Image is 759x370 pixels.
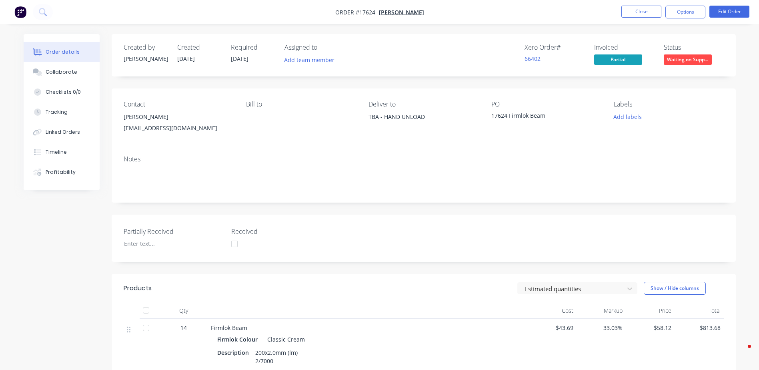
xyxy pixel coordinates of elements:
div: Classic Cream [264,334,305,345]
span: 33.03% [580,324,623,332]
div: TBA - HAND UNLOAD [368,111,478,137]
div: Required [231,44,275,51]
button: Add team member [280,54,338,65]
button: Add team member [284,54,339,65]
div: Bill to [246,101,356,108]
button: Options [665,6,705,18]
div: Markup [577,303,626,319]
div: Created [177,44,221,51]
span: [DATE] [231,55,248,62]
a: 66402 [525,55,541,62]
iframe: Intercom live chat [732,343,751,362]
div: Order details [46,48,80,56]
button: Add labels [609,111,646,122]
button: Order details [24,42,100,62]
div: Linked Orders [46,129,80,136]
div: Timeline [46,149,67,156]
div: Profitability [46,169,76,176]
div: 17624 Firmlok Beam [491,111,591,123]
div: Assigned to [284,44,364,51]
div: 200x2.0mm (lm) 2/7000 [252,347,301,367]
button: Show / Hide columns [644,282,706,295]
span: $43.69 [531,324,574,332]
div: PO [491,101,601,108]
span: $813.68 [678,324,721,332]
button: Tracking [24,102,100,122]
label: Received [231,227,331,236]
div: Xero Order # [525,44,585,51]
span: Order #17624 - [335,8,379,16]
div: Firmlok Colour [217,334,261,345]
div: Deliver to [368,101,478,108]
div: Products [124,284,152,293]
button: Checklists 0/0 [24,82,100,102]
a: [PERSON_NAME] [379,8,424,16]
div: Invoiced [594,44,654,51]
button: Linked Orders [24,122,100,142]
div: Notes [124,155,724,163]
div: Collaborate [46,68,77,76]
label: Partially Received [124,227,224,236]
span: 14 [180,324,187,332]
span: Partial [594,54,642,64]
button: Profitability [24,162,100,182]
img: Factory [14,6,26,18]
button: Edit Order [709,6,749,18]
div: Checklists 0/0 [46,88,81,96]
div: [PERSON_NAME][EMAIL_ADDRESS][DOMAIN_NAME] [124,111,233,137]
div: [EMAIL_ADDRESS][DOMAIN_NAME] [124,123,233,134]
span: $58.12 [629,324,672,332]
div: TBA - HAND UNLOAD [368,111,478,123]
span: Firmlok Beam [211,324,247,332]
div: Tracking [46,109,68,116]
button: Timeline [24,142,100,162]
button: Waiting on Supp... [664,54,712,66]
div: Qty [160,303,208,319]
span: Waiting on Supp... [664,54,712,64]
div: Created by [124,44,168,51]
div: Status [664,44,724,51]
div: Labels [614,101,723,108]
div: Description [217,347,252,358]
button: Collaborate [24,62,100,82]
div: Total [675,303,724,319]
div: Price [626,303,675,319]
div: [PERSON_NAME] [124,54,168,63]
span: [DATE] [177,55,195,62]
div: [PERSON_NAME] [124,111,233,123]
div: Cost [528,303,577,319]
div: Contact [124,101,233,108]
button: Close [621,6,661,18]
